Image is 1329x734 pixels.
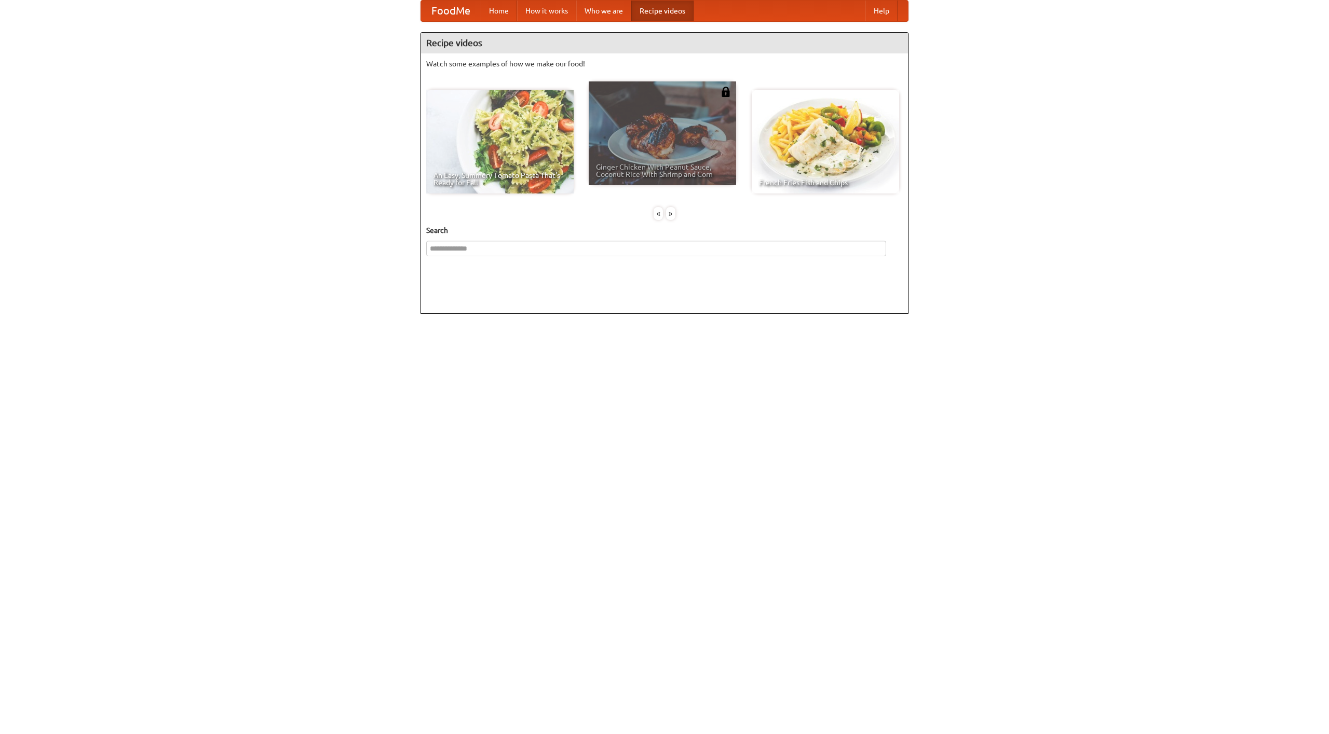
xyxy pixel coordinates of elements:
[426,225,903,236] h5: Search
[576,1,631,21] a: Who we are
[421,33,908,53] h4: Recipe videos
[421,1,481,21] a: FoodMe
[752,90,899,193] a: French Fries Fish and Chips
[426,59,903,69] p: Watch some examples of how we make our food!
[759,179,892,186] span: French Fries Fish and Chips
[654,207,663,220] div: «
[666,207,675,220] div: »
[721,87,731,97] img: 483408.png
[481,1,517,21] a: Home
[433,172,566,186] span: An Easy, Summery Tomato Pasta That's Ready for Fall
[631,1,694,21] a: Recipe videos
[865,1,898,21] a: Help
[517,1,576,21] a: How it works
[426,90,574,193] a: An Easy, Summery Tomato Pasta That's Ready for Fall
